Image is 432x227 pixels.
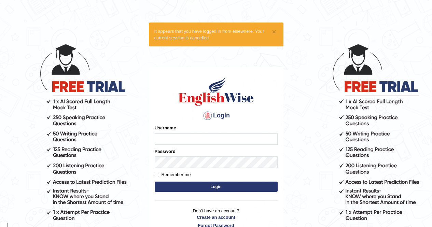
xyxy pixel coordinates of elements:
[155,110,278,121] h4: Login
[177,76,255,107] img: Logo of English Wise sign in for intelligent practice with AI
[155,148,176,155] label: Password
[272,28,276,35] button: ×
[155,171,191,178] label: Remember me
[155,173,159,177] input: Remember me
[155,125,176,131] label: Username
[155,214,278,221] a: Create an account
[155,182,278,192] button: Login
[149,23,283,46] div: It appears that you have logged in from elsewhere. Your current session is cancelled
